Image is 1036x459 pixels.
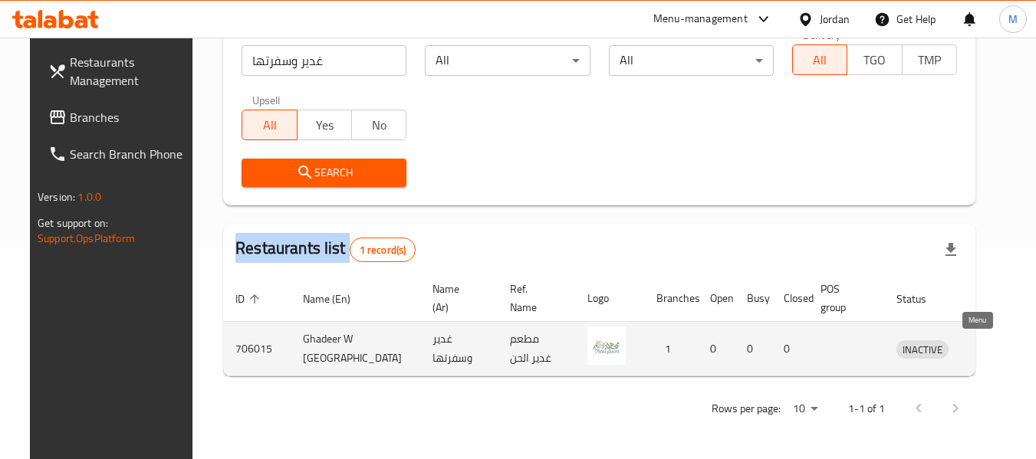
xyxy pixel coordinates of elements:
td: مطعم غدير الحن [498,322,575,376]
button: Search [242,159,406,187]
label: Delivery [803,29,841,40]
input: Search for restaurant name or ID.. [242,45,406,76]
span: 1 record(s) [350,243,416,257]
span: POS group [821,280,866,316]
button: Yes [297,110,352,140]
a: Restaurants Management [36,44,203,99]
p: Rows per page: [712,399,781,418]
div: Menu-management [653,10,748,28]
div: Export file [932,231,969,268]
td: 0 [698,322,735,376]
span: INACTIVE [896,341,949,359]
span: No [358,114,400,136]
span: M [1008,11,1018,28]
button: All [792,44,847,75]
td: Ghadeer W [GEOGRAPHIC_DATA] [291,322,420,376]
div: Total records count [350,238,416,262]
div: All [425,45,590,76]
a: Search Branch Phone [36,136,203,172]
div: Jordan [820,11,850,28]
span: Restaurants Management [70,53,191,90]
img: Ghadeer W Sofratha [587,326,626,365]
button: TMP [902,44,957,75]
th: Busy [735,275,771,322]
th: Branches [644,275,698,322]
h2: Restaurants list [235,237,416,262]
th: Logo [575,275,644,322]
div: Rows per page: [787,398,824,421]
span: Name (En) [303,290,370,308]
span: TGO [853,49,896,71]
a: Branches [36,99,203,136]
td: 706015 [223,322,291,376]
td: 0 [735,322,771,376]
span: Search [254,163,394,182]
span: TMP [909,49,951,71]
td: غدير وسفرتها [420,322,498,376]
span: All [799,49,841,71]
td: 0 [771,322,808,376]
th: Action [967,275,1020,322]
button: TGO [847,44,902,75]
div: All [609,45,774,76]
span: Search Branch Phone [70,145,191,163]
span: Branches [70,108,191,126]
p: 1-1 of 1 [848,399,885,418]
th: Open [698,275,735,322]
span: Version: [38,187,75,207]
table: enhanced table [223,275,1020,376]
button: No [351,110,406,140]
span: Status [896,290,946,308]
button: All [242,110,297,140]
a: Support.OpsPlatform [38,228,135,248]
span: All [248,114,291,136]
th: Closed [771,275,808,322]
span: Name (Ar) [432,280,479,316]
td: 1 [644,322,698,376]
span: 1.0.0 [77,187,101,207]
span: Ref. Name [510,280,557,316]
label: Upsell [252,94,281,105]
span: ID [235,290,265,308]
span: Yes [304,114,346,136]
span: Get support on: [38,213,108,233]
